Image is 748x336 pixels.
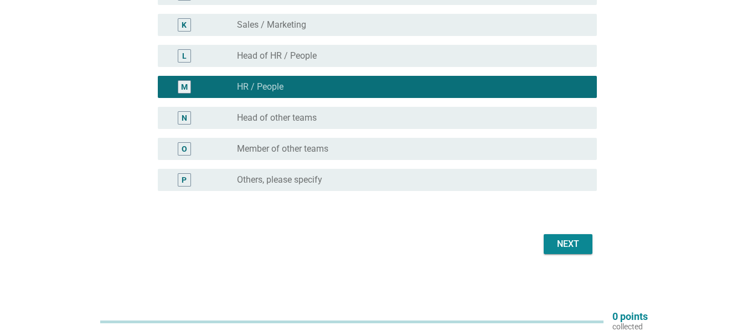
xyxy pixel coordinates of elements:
label: Sales / Marketing [237,19,306,30]
div: M [181,81,188,93]
div: L [182,50,187,62]
label: Member of other teams [237,143,328,154]
div: P [182,174,187,186]
div: K [182,19,187,31]
div: N [182,112,187,124]
label: Head of other teams [237,112,317,123]
p: collected [612,322,648,332]
label: Head of HR / People [237,50,317,61]
button: Next [544,234,592,254]
div: Next [553,237,584,251]
label: Others, please specify [237,174,322,185]
label: HR / People [237,81,283,92]
p: 0 points [612,312,648,322]
div: O [182,143,187,155]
